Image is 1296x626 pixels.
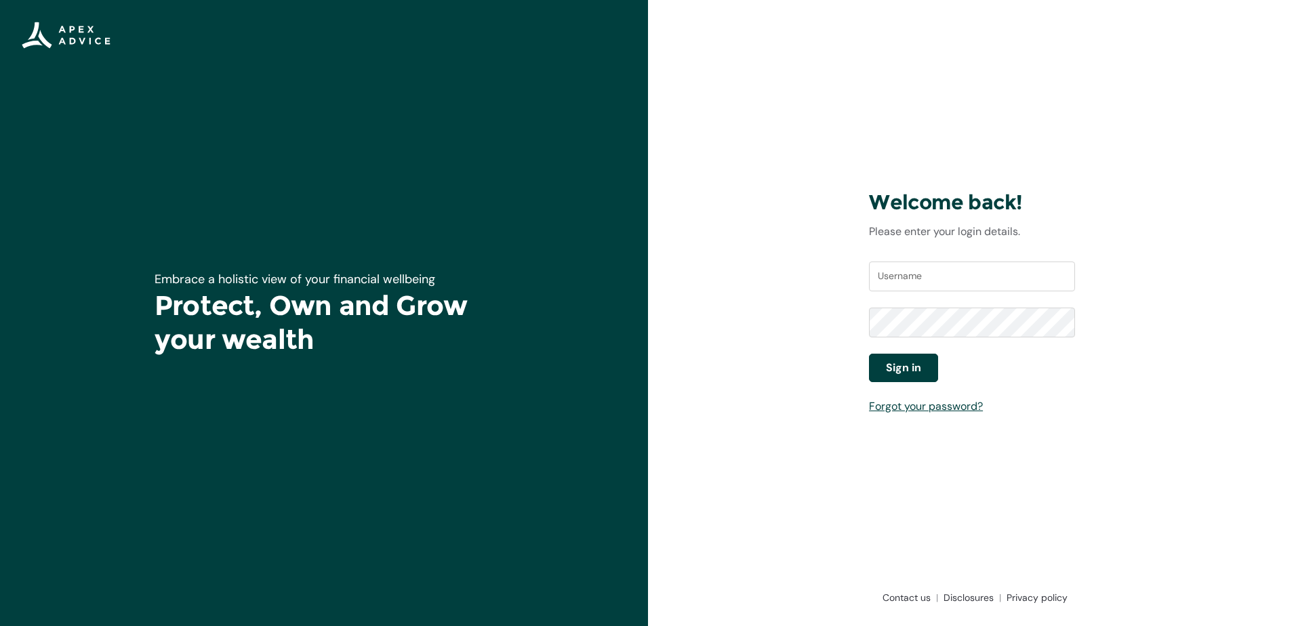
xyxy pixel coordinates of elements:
[155,289,493,356] h1: Protect, Own and Grow your wealth
[869,190,1075,215] h3: Welcome back!
[886,360,921,376] span: Sign in
[938,591,1001,604] a: Disclosures
[869,354,938,382] button: Sign in
[869,262,1075,291] input: Username
[1001,591,1068,604] a: Privacy policy
[877,591,938,604] a: Contact us
[869,224,1075,240] p: Please enter your login details.
[869,399,983,413] a: Forgot your password?
[155,271,435,287] span: Embrace a holistic view of your financial wellbeing
[22,22,110,49] img: Apex Advice Group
